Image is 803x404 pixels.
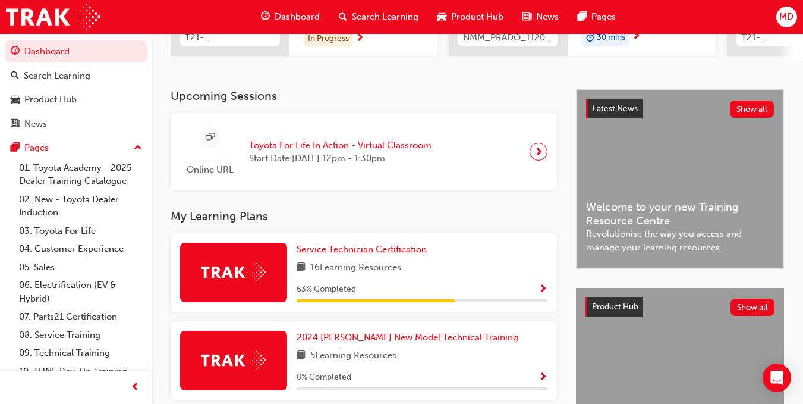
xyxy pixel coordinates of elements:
span: next-icon [632,32,641,42]
span: search-icon [11,71,19,82]
div: Pages [24,141,49,155]
span: book-icon [297,261,306,275]
span: T21-STENS_PRE_READ [185,31,275,45]
span: Product Hub [592,302,638,312]
button: MD [776,7,797,27]
span: news-icon [11,119,20,130]
span: pages-icon [578,10,587,24]
span: Online URL [180,163,240,177]
span: 16 Learning Resources [310,261,401,275]
span: Latest News [593,104,638,114]
span: 30 mins [597,31,625,45]
span: Welcome to your new Training Resource Centre [586,201,774,227]
div: Open Intercom Messenger [763,364,791,392]
a: 07. Parts21 Certification [14,308,147,326]
a: Product Hub [5,89,147,111]
a: News [5,113,147,135]
span: 0 % Completed [297,371,351,384]
a: news-iconNews [513,5,568,29]
a: 04. Customer Experience [14,240,147,258]
span: MD [779,10,793,24]
a: Service Technician Certification [297,243,432,256]
button: Pages [5,137,147,159]
span: duration-icon [586,30,594,46]
a: 03. Toyota For Life [14,222,147,240]
span: search-icon [339,10,347,24]
img: Trak [6,4,100,30]
a: Latest NewsShow all [586,99,774,118]
span: Search Learning [352,10,418,24]
span: prev-icon [131,380,140,395]
img: Trak [201,351,266,369]
span: 2024 [PERSON_NAME] New Model Technical Training [297,332,518,343]
h3: Upcoming Sessions [171,89,557,103]
a: car-iconProduct Hub [428,5,513,29]
div: In Progress [304,31,353,47]
a: 06. Electrification (EV & Hybrid) [14,276,147,308]
span: 63 % Completed [297,283,356,296]
a: 05. Sales [14,258,147,277]
a: 01. Toyota Academy - 2025 Dealer Training Catalogue [14,159,147,190]
button: DashboardSearch LearningProduct HubNews [5,38,147,137]
span: News [536,10,559,24]
span: Pages [591,10,616,24]
img: Trak [201,263,266,281]
span: guage-icon [261,10,270,24]
button: Show Progress [539,370,547,385]
span: Toyota For Life In Action - Virtual Classroom [249,139,432,152]
a: 2024 [PERSON_NAME] New Model Technical Training [297,331,523,345]
span: car-icon [437,10,446,24]
span: up-icon [134,140,142,156]
a: search-iconSearch Learning [329,5,428,29]
span: next-icon [355,33,364,44]
h3: My Learning Plans [171,209,557,223]
a: 08. Service Training [14,326,147,345]
a: pages-iconPages [568,5,625,29]
span: Dashboard [275,10,320,24]
span: next-icon [534,143,543,160]
a: Latest NewsShow allWelcome to your new Training Resource CentreRevolutionise the way you access a... [576,89,784,269]
span: sessionType_ONLINE_URL-icon [206,130,215,145]
span: Show Progress [539,372,547,383]
span: 5 Learning Resources [310,349,396,364]
span: Product Hub [451,10,503,24]
span: NMM_PRADO_112024_MODULE_1 [463,31,553,45]
div: Search Learning [24,69,90,83]
a: Product HubShow all [585,297,774,317]
span: book-icon [297,349,306,364]
span: pages-icon [11,143,20,154]
a: Online URLToyota For Life In Action - Virtual ClassroomStart Date:[DATE] 12pm - 1:30pm [180,123,547,181]
button: Show all [730,101,774,118]
span: Service Technician Certification [297,244,427,255]
a: Search Learning [5,65,147,87]
span: Revolutionise the way you access and manage your learning resources. [586,227,774,254]
span: news-icon [522,10,531,24]
span: Show Progress [539,284,547,295]
div: Product Hub [24,93,77,107]
a: 02. New - Toyota Dealer Induction [14,190,147,222]
span: car-icon [11,95,20,105]
button: Show all [730,299,775,316]
a: guage-iconDashboard [251,5,329,29]
a: 09. Technical Training [14,344,147,362]
span: guage-icon [11,46,20,57]
button: Show Progress [539,282,547,297]
div: News [24,117,47,131]
span: Start Date: [DATE] 12pm - 1:30pm [249,152,432,165]
a: Dashboard [5,40,147,62]
a: 10. TUNE Rev-Up Training [14,362,147,381]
